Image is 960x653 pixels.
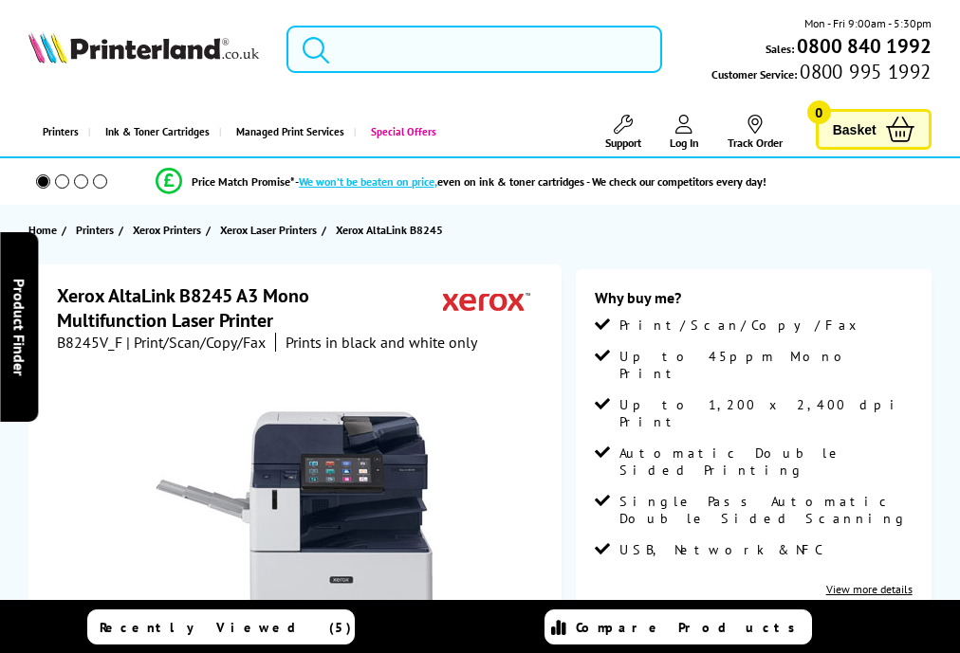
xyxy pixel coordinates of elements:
li: modal_Promise [9,165,913,198]
span: Print/Scan/Copy/Fax [619,317,863,334]
a: Xerox Laser Printers [220,220,322,240]
span: Xerox Printers [133,220,201,240]
span: 0 [807,100,831,124]
span: Ink & Toner Cartridges [105,108,210,156]
span: Product Finder [9,278,28,375]
a: Support [605,115,641,150]
a: Home [28,220,62,240]
span: Basket [833,117,877,142]
a: View more details [826,582,913,596]
a: Printers [76,220,119,240]
a: Printerland Logo [28,31,258,67]
span: We won’t be beaten on price, [299,174,437,189]
span: Xerox Laser Printers [220,220,317,240]
a: Compare Products [545,609,812,644]
span: Up to 45ppm Mono Print [619,348,913,382]
span: 0800 995 1992 [797,63,931,81]
span: Customer Service: [711,63,931,83]
span: Support [605,136,641,150]
a: Ink & Toner Cartridges [88,108,219,156]
span: Printers [76,220,114,240]
a: Special Offers [354,108,446,156]
span: Recently Viewed (5) [100,619,352,636]
a: Track Order [728,115,783,150]
span: | Print/Scan/Copy/Fax [126,333,266,352]
b: 0800 840 1992 [797,33,932,59]
a: Managed Print Services [219,108,354,156]
span: Sales: [766,40,794,58]
a: 0800 840 1992 [794,37,932,55]
div: Why buy me? [595,288,913,317]
span: Home [28,220,57,240]
span: Automatic Double Sided Printing [619,444,913,479]
span: Log In [670,136,699,150]
a: Printers [28,108,88,156]
span: Xerox AltaLink B8245 [336,223,443,237]
span: Up to 1,200 x 2,400 dpi Print [619,396,913,430]
img: Xerox [443,283,530,318]
i: Prints in black and white only [286,333,477,352]
a: Xerox Printers [133,220,206,240]
span: Price Match Promise* [192,174,295,189]
span: Mon - Fri 9:00am - 5:30pm [804,14,932,32]
a: Log In [670,115,699,150]
span: Single Pass Automatic Double Sided Scanning [619,493,913,527]
span: B8245V_F [57,333,122,352]
span: USB, Network & NFC [619,541,822,558]
img: Printerland Logo [28,31,258,63]
h1: Xerox AltaLink B8245 A3 Mono Multifunction Laser Printer [57,283,443,333]
span: Compare Products [576,619,805,636]
a: Recently Viewed (5) [87,609,355,644]
a: Basket 0 [816,109,932,150]
div: - even on ink & toner cartridges - We check our competitors every day! [295,174,766,189]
